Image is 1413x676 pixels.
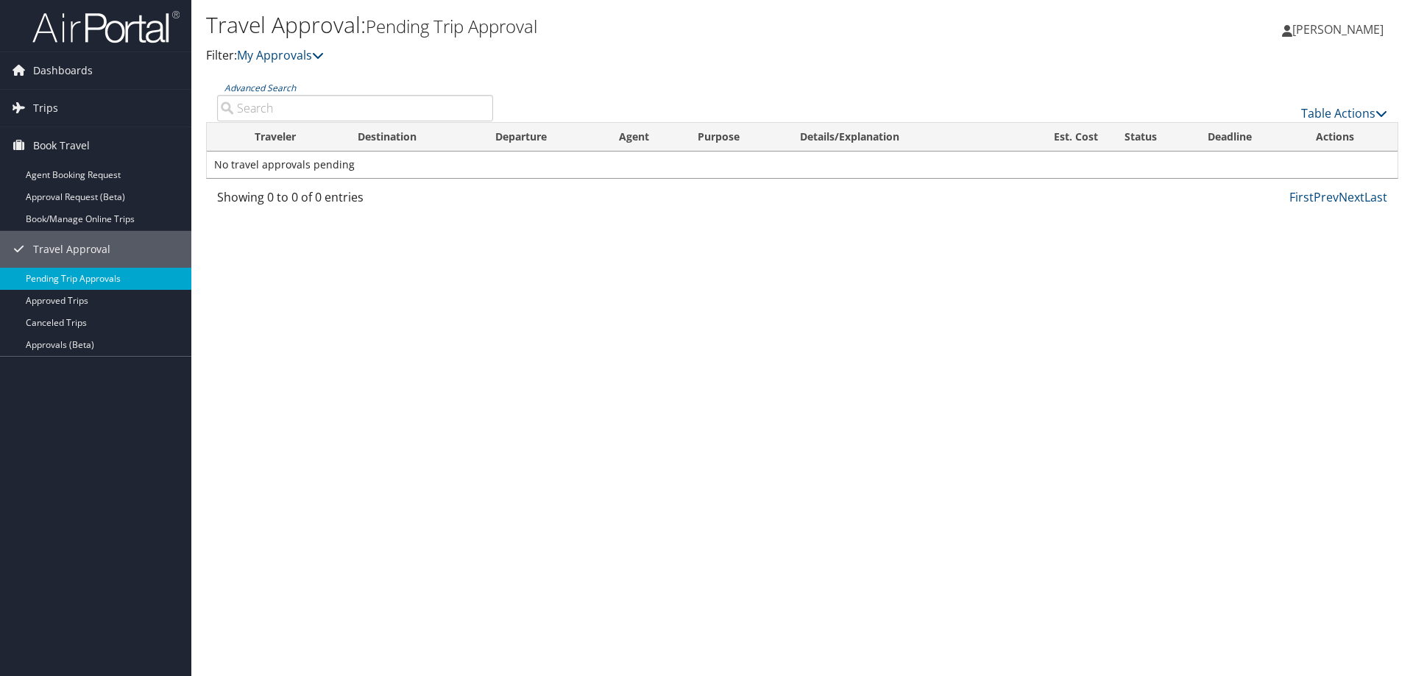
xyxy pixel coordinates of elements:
img: airportal-logo.png [32,10,180,44]
th: Details/Explanation [787,123,1006,152]
a: My Approvals [237,47,324,63]
p: Filter: [206,46,1001,65]
th: Status: activate to sort column ascending [1111,123,1194,152]
span: Trips [33,90,58,127]
a: Next [1339,189,1364,205]
small: Pending Trip Approval [366,14,537,38]
a: Last [1364,189,1387,205]
a: First [1289,189,1314,205]
span: [PERSON_NAME] [1292,21,1384,38]
span: Travel Approval [33,231,110,268]
th: Destination: activate to sort column ascending [344,123,482,152]
a: Table Actions [1301,105,1387,121]
div: Showing 0 to 0 of 0 entries [217,188,493,213]
th: Traveler: activate to sort column ascending [241,123,344,152]
th: Purpose [684,123,787,152]
td: No travel approvals pending [207,152,1398,178]
th: Deadline: activate to sort column descending [1194,123,1303,152]
a: [PERSON_NAME] [1282,7,1398,51]
th: Est. Cost: activate to sort column ascending [1006,123,1111,152]
span: Dashboards [33,52,93,89]
th: Agent [606,123,684,152]
span: Book Travel [33,127,90,164]
h1: Travel Approval: [206,10,1001,40]
a: Advanced Search [224,82,296,94]
input: Advanced Search [217,95,493,121]
th: Departure: activate to sort column ascending [482,123,606,152]
a: Prev [1314,189,1339,205]
th: Actions [1303,123,1398,152]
